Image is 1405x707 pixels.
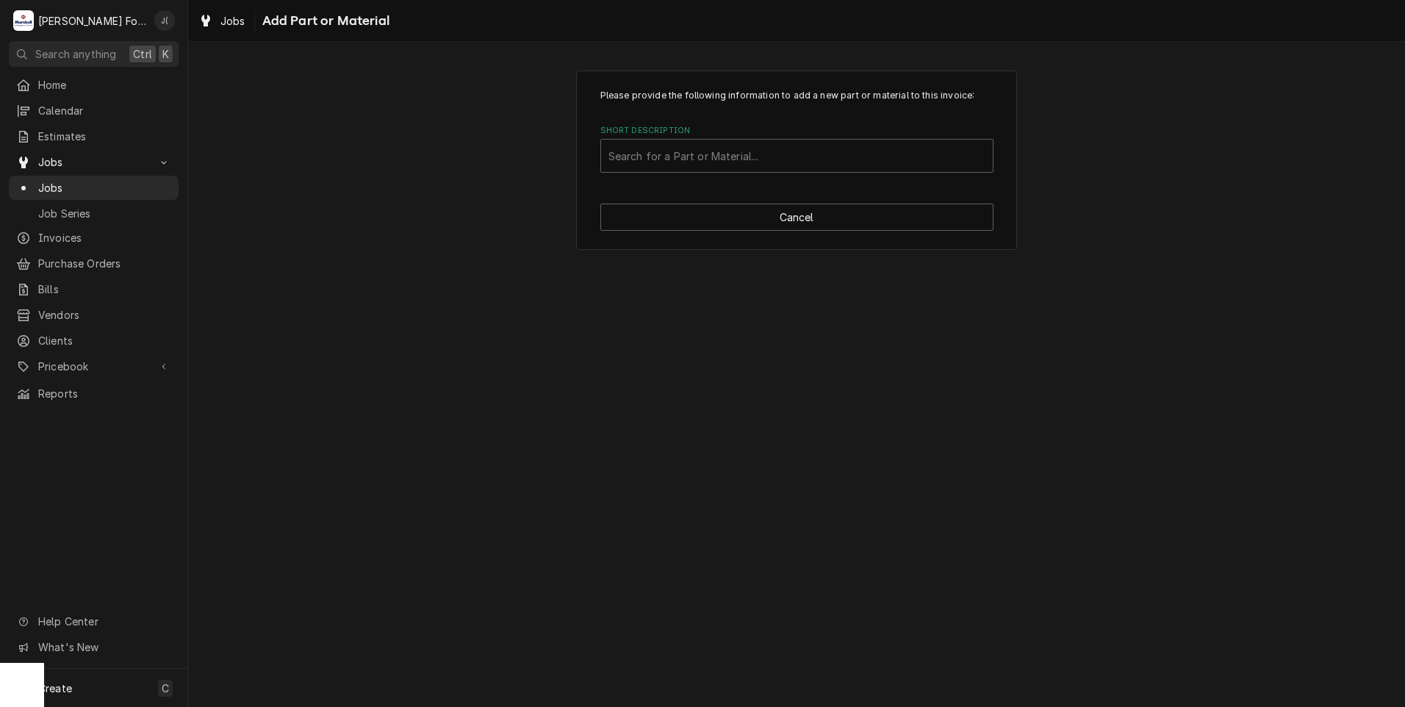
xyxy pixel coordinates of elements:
[9,609,179,634] a: Go to Help Center
[9,635,179,659] a: Go to What's New
[38,281,171,297] span: Bills
[600,125,993,173] div: Short Description
[9,41,179,67] button: Search anythingCtrlK
[154,10,175,31] div: Jeff Debigare (109)'s Avatar
[38,359,149,374] span: Pricebook
[162,46,169,62] span: K
[600,89,993,102] p: Please provide the following information to add a new part or material to this invoice:
[38,614,170,629] span: Help Center
[9,201,179,226] a: Job Series
[9,329,179,353] a: Clients
[220,13,245,29] span: Jobs
[9,150,179,174] a: Go to Jobs
[600,204,993,231] div: Button Group Row
[38,180,171,195] span: Jobs
[133,46,152,62] span: Ctrl
[9,176,179,200] a: Jobs
[9,354,179,378] a: Go to Pricebook
[38,639,170,655] span: What's New
[38,386,171,401] span: Reports
[38,103,171,118] span: Calendar
[38,77,171,93] span: Home
[38,230,171,245] span: Invoices
[9,226,179,250] a: Invoices
[600,125,993,137] label: Short Description
[38,307,171,323] span: Vendors
[38,682,72,695] span: Create
[38,333,171,348] span: Clients
[9,303,179,327] a: Vendors
[13,10,34,31] div: Marshall Food Equipment Service's Avatar
[576,71,1017,250] div: Line Item Create/Update
[600,204,993,231] div: Button Group
[600,204,993,231] button: Cancel
[38,129,171,144] span: Estimates
[38,154,149,170] span: Jobs
[9,277,179,301] a: Bills
[154,10,175,31] div: J(
[9,381,179,406] a: Reports
[9,98,179,123] a: Calendar
[38,256,171,271] span: Purchase Orders
[162,681,169,696] span: C
[193,9,251,33] a: Jobs
[9,124,179,148] a: Estimates
[9,73,179,97] a: Home
[9,251,179,276] a: Purchase Orders
[35,46,116,62] span: Search anything
[13,10,34,31] div: M
[38,13,146,29] div: [PERSON_NAME] Food Equipment Service
[258,11,389,31] span: Add Part or Material
[600,89,993,173] div: Line Item Create/Update Form
[38,206,171,221] span: Job Series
